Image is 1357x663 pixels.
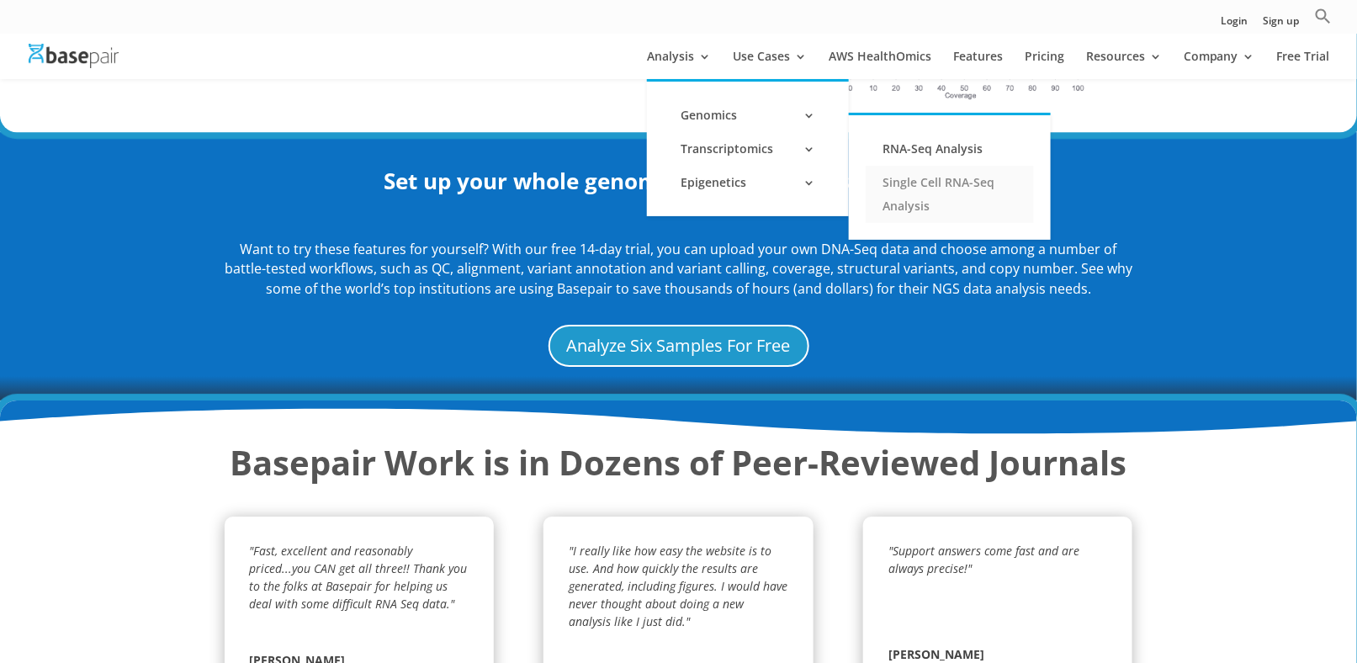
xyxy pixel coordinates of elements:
span: [PERSON_NAME] [888,645,1107,663]
a: Single Cell RNA-Seq Analysis [866,166,1034,223]
span: Want to try these features for yourself? With our free 14-day trial, you can upload your own DNA-... [225,240,1132,299]
a: RNA-Seq Analysis [866,132,1034,166]
a: Genomics [664,98,832,132]
a: Free Trial [1277,50,1330,79]
a: Search Icon Link [1315,8,1332,34]
a: Resources [1086,50,1162,79]
a: Analyze Six Samples For Free [549,325,809,367]
a: Use Cases [733,50,807,79]
svg: Search [1315,8,1332,24]
iframe: Drift Widget Chat Controller [1273,579,1337,643]
em: "Fast, excellent and reasonably priced...you CAN get all three!! Thank you to the folks at Basepa... [250,543,468,612]
em: "I really like how easy the website is to use. And how quickly the results are generated, includi... [569,543,787,629]
em: "Support answers come fast and are always precise!" [888,543,1079,576]
a: AWS HealthOmics [829,50,931,79]
img: Basepair [29,44,119,68]
a: Login [1222,16,1248,34]
strong: Basepair Work is in Dozens of Peer-Reviewed Journals [231,439,1127,485]
a: Transcriptomics [664,132,832,166]
a: Analysis [647,50,711,79]
a: Features [953,50,1003,79]
a: Epigenetics [664,166,832,199]
a: Sign up [1264,16,1300,34]
a: Company [1184,50,1255,79]
strong: Set up your whole genome/exome analysis in minutes [384,166,973,196]
a: Pricing [1025,50,1064,79]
